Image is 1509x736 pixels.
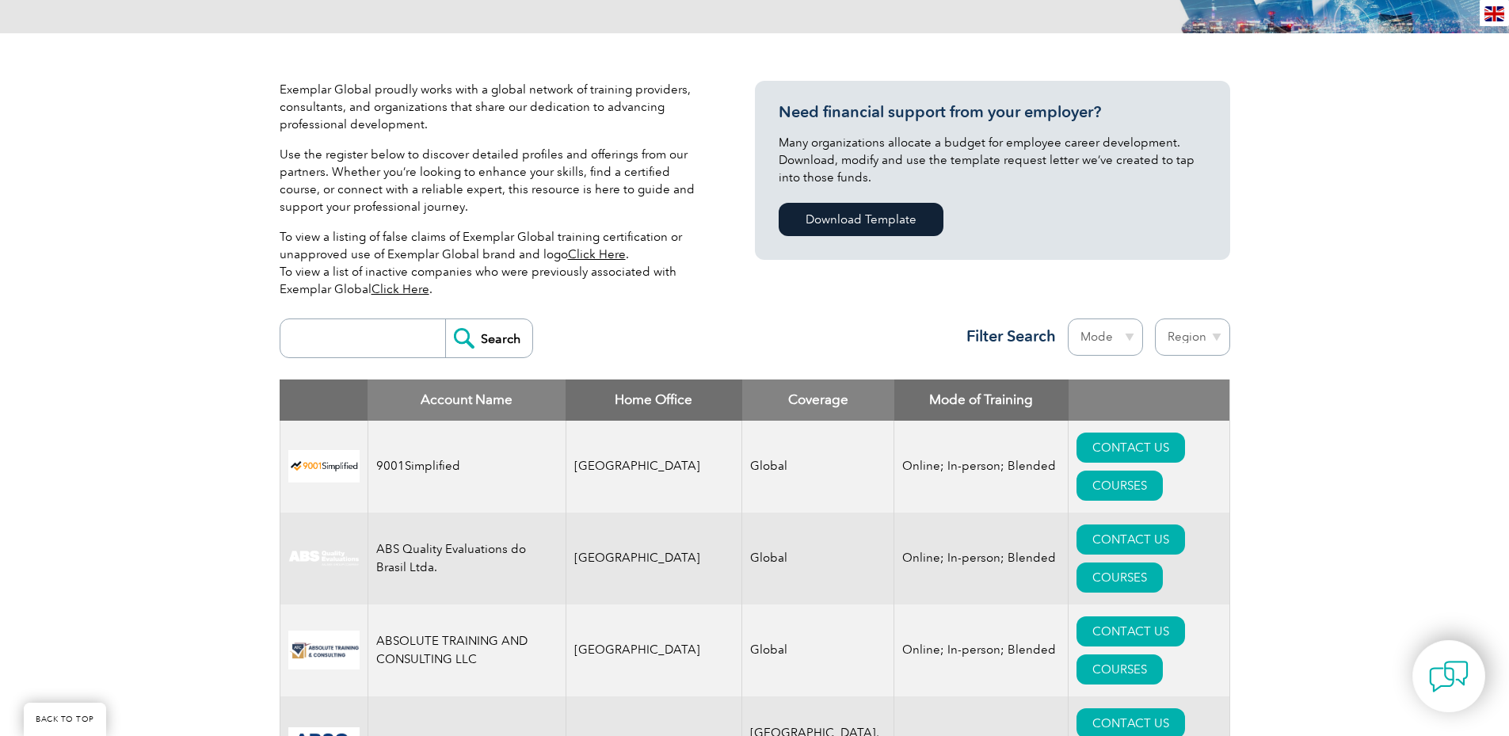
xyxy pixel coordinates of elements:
[288,450,360,482] img: 37c9c059-616f-eb11-a812-002248153038-logo.png
[1429,657,1469,696] img: contact-chat.png
[894,421,1069,513] td: Online; In-person; Blended
[568,247,626,261] a: Click Here
[1076,654,1163,685] a: COURSES
[742,379,894,421] th: Coverage: activate to sort column ascending
[368,513,566,604] td: ABS Quality Evaluations do Brasil Ltda.
[742,513,894,604] td: Global
[894,379,1069,421] th: Mode of Training: activate to sort column ascending
[779,134,1206,186] p: Many organizations allocate a budget for employee career development. Download, modify and use th...
[1076,616,1185,646] a: CONTACT US
[566,421,742,513] td: [GEOGRAPHIC_DATA]
[1484,6,1504,21] img: en
[24,703,106,736] a: BACK TO TOP
[280,81,707,133] p: Exemplar Global proudly works with a global network of training providers, consultants, and organ...
[368,604,566,696] td: ABSOLUTE TRAINING AND CONSULTING LLC
[280,228,707,298] p: To view a listing of false claims of Exemplar Global training certification or unapproved use of ...
[1076,471,1163,501] a: COURSES
[742,604,894,696] td: Global
[566,604,742,696] td: [GEOGRAPHIC_DATA]
[445,319,532,357] input: Search
[779,102,1206,122] h3: Need financial support from your employer?
[742,421,894,513] td: Global
[368,421,566,513] td: 9001Simplified
[368,379,566,421] th: Account Name: activate to sort column descending
[280,146,707,215] p: Use the register below to discover detailed profiles and offerings from our partners. Whether you...
[372,282,429,296] a: Click Here
[1076,524,1185,555] a: CONTACT US
[957,326,1056,346] h3: Filter Search
[894,604,1069,696] td: Online; In-person; Blended
[1069,379,1229,421] th: : activate to sort column ascending
[566,379,742,421] th: Home Office: activate to sort column ascending
[288,631,360,669] img: 16e092f6-eadd-ed11-a7c6-00224814fd52-logo.png
[566,513,742,604] td: [GEOGRAPHIC_DATA]
[1076,562,1163,593] a: COURSES
[1076,433,1185,463] a: CONTACT US
[779,203,943,236] a: Download Template
[894,513,1069,604] td: Online; In-person; Blended
[288,550,360,567] img: c92924ac-d9bc-ea11-a814-000d3a79823d-logo.jpg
